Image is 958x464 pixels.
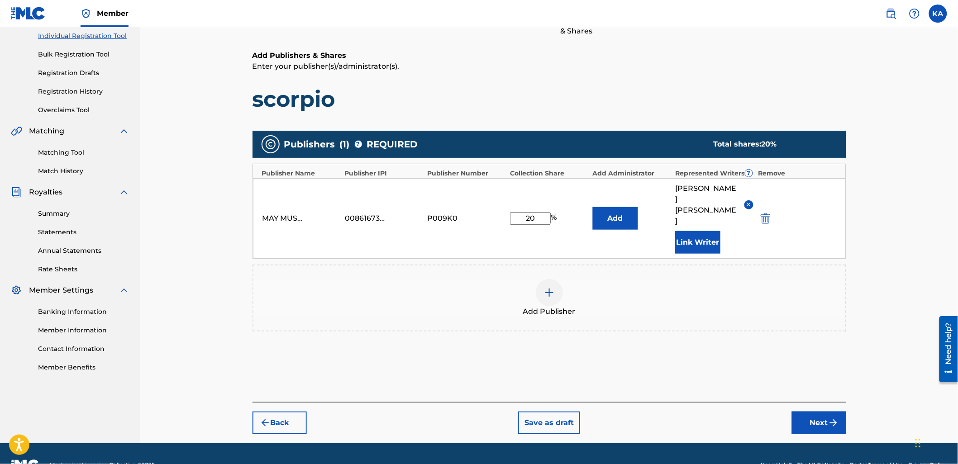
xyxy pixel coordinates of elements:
button: Add [593,207,638,230]
div: Publisher Number [427,169,505,178]
img: 7ee5dd4eb1f8a8e3ef2f.svg [260,417,271,428]
button: Save as draft [518,412,580,434]
span: Publishers [284,137,335,151]
img: Top Rightsholder [81,8,91,19]
h6: Add Publishers & Shares [253,50,846,61]
span: REQUIRED [367,137,418,151]
iframe: Resource Center [933,312,958,385]
img: search [886,8,896,19]
span: Add Publisher [523,306,576,317]
img: help [909,8,920,19]
span: 20 % [762,140,777,148]
div: User Menu [929,5,947,23]
span: ( 1 ) [340,137,350,151]
div: Represented Writers [676,169,754,178]
iframe: Chat Widget [913,421,958,464]
div: Collection Share [510,169,588,178]
a: Banking Information [38,307,129,317]
a: Rate Sheets [38,265,129,274]
button: Link Writer [675,231,720,254]
button: Next [792,412,846,434]
img: expand [119,187,129,198]
div: Total shares: [714,139,828,150]
div: Drag [915,430,921,457]
span: ? [745,170,753,177]
div: Add Administrator [593,169,671,178]
a: Registration History [38,87,129,96]
img: add [544,287,555,298]
a: Individual Registration Tool [38,31,129,41]
a: Bulk Registration Tool [38,50,129,59]
span: Member [97,8,129,19]
a: Registration Drafts [38,68,129,78]
img: expand [119,285,129,296]
a: Public Search [882,5,900,23]
img: MLC Logo [11,7,46,20]
a: Member Information [38,326,129,335]
a: Statements [38,227,129,237]
img: 12a2ab48e56ec057fbd8.svg [761,213,771,224]
a: Member Benefits [38,363,129,372]
div: Publisher Name [262,169,340,178]
img: Matching [11,126,22,137]
div: Publisher IPI [344,169,423,178]
a: Overclaims Tool [38,105,129,115]
a: Matching Tool [38,148,129,157]
span: % [551,212,559,225]
div: Remove [758,169,837,178]
a: Annual Statements [38,246,129,256]
span: [PERSON_NAME] [PERSON_NAME] [675,183,738,227]
p: Enter your publisher(s)/administrator(s). [253,61,846,72]
a: Summary [38,209,129,218]
h1: scorpio [253,85,846,113]
img: expand [119,126,129,137]
img: remove-from-list-button [745,201,752,208]
img: f7272a7cc735f4ea7f67.svg [828,417,839,428]
span: Member Settings [29,285,93,296]
a: Contact Information [38,344,129,354]
div: Help [906,5,924,23]
button: Back [253,412,307,434]
a: Match History [38,166,129,176]
span: Matching [29,126,64,137]
span: ? [355,141,362,148]
span: Royalties [29,187,62,198]
img: publishers [265,139,276,150]
img: Royalties [11,187,22,198]
img: Member Settings [11,285,22,296]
